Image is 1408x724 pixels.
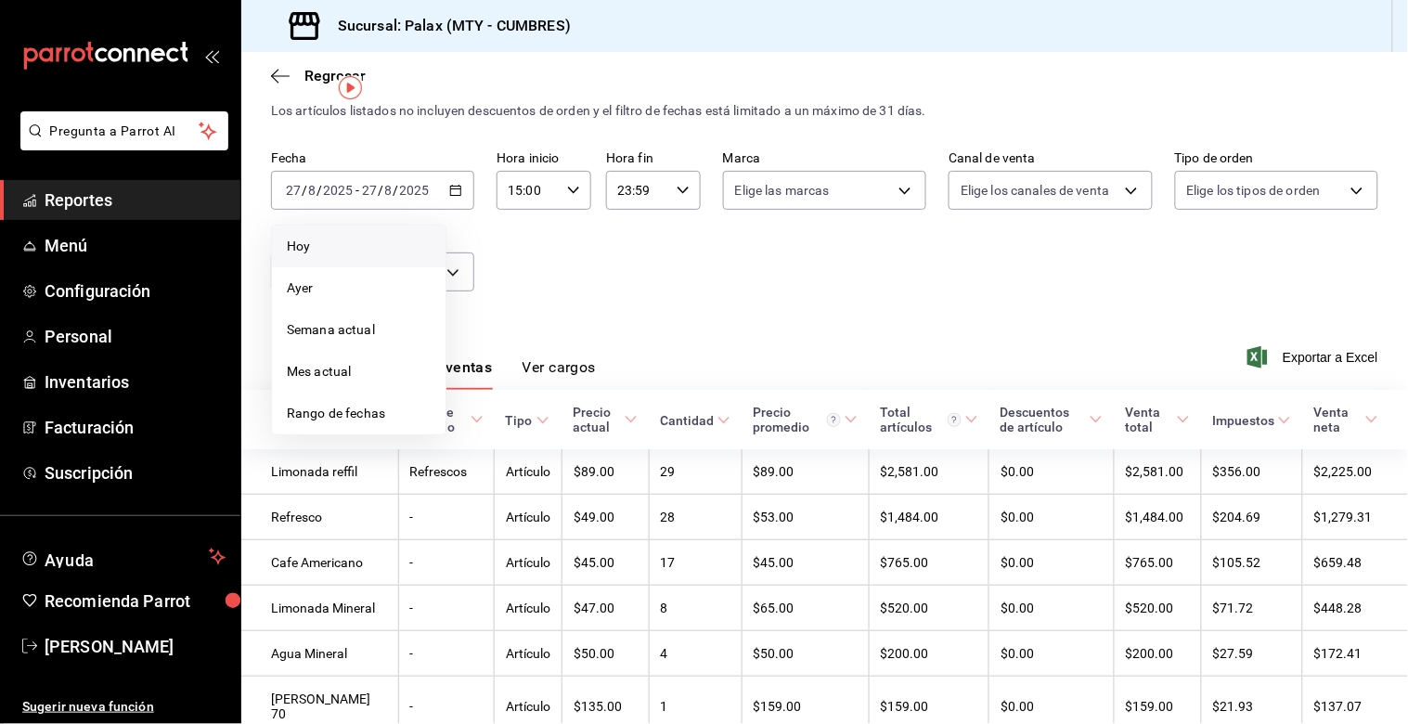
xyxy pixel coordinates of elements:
input: -- [285,183,302,198]
div: Tipo [506,413,533,428]
td: $765.00 [869,540,989,586]
svg: Precio promedio = Total artículos / cantidad [827,413,841,427]
span: Ayuda [45,546,201,568]
td: - [398,540,495,586]
td: Refrescos [398,449,495,495]
span: Venta neta [1313,405,1378,434]
h3: Sucursal: Palax (MTY - CUMBRES) [323,15,571,37]
td: $520.00 [1114,586,1201,631]
span: Cantidad [660,413,730,428]
td: $2,581.00 [869,449,989,495]
td: $2,225.00 [1302,449,1408,495]
div: Total artículos [880,405,962,434]
span: / [316,183,322,198]
td: $448.28 [1302,586,1408,631]
div: Precio promedio [753,405,841,434]
td: $47.00 [562,586,650,631]
td: 8 [649,586,742,631]
td: $50.00 [742,631,869,677]
label: Hora fin [606,152,701,165]
div: Cantidad [660,413,714,428]
button: Ver cargos [523,358,597,390]
button: Exportar a Excel [1251,346,1378,368]
td: Artículo [495,631,562,677]
td: Agua Mineral [241,631,398,677]
span: Tipo [506,413,549,428]
span: Sugerir nueva función [22,697,226,717]
span: Suscripción [45,460,226,485]
span: Hoy [287,237,431,256]
span: Pregunta a Parrot AI [50,122,200,141]
td: Artículo [495,449,562,495]
img: Tooltip marker [339,76,362,99]
td: Artículo [495,495,562,540]
span: Precio actual [574,405,639,434]
span: Venta total [1125,405,1190,434]
label: Tipo de orden [1175,152,1378,165]
td: $105.52 [1201,540,1302,586]
td: $53.00 [742,495,869,540]
td: $2,581.00 [1114,449,1201,495]
td: $71.72 [1201,586,1302,631]
span: [PERSON_NAME] [45,634,226,659]
div: Descuentos de artículo [1001,405,1086,434]
td: - [398,495,495,540]
div: Venta neta [1313,405,1362,434]
td: $50.00 [562,631,650,677]
span: Inventarios [45,369,226,394]
input: -- [361,183,378,198]
span: / [302,183,307,198]
span: Impuestos [1212,413,1291,428]
span: Mes actual [287,362,431,381]
button: open_drawer_menu [204,48,219,63]
td: Refresco [241,495,398,540]
span: Elige los canales de venta [961,181,1109,200]
label: Marca [723,152,926,165]
td: $27.59 [1201,631,1302,677]
td: $1,484.00 [869,495,989,540]
td: 28 [649,495,742,540]
td: - [398,631,495,677]
td: $0.00 [989,540,1114,586]
div: Venta total [1125,405,1173,434]
td: $65.00 [742,586,869,631]
td: Limonada Mineral [241,586,398,631]
label: Canal de venta [949,152,1152,165]
span: Configuración [45,278,226,304]
span: Ayer [287,278,431,298]
span: / [378,183,383,198]
span: Total artículos [880,405,978,434]
td: $89.00 [562,449,650,495]
td: 4 [649,631,742,677]
td: Cafe Americano [241,540,398,586]
td: Limonada reffil [241,449,398,495]
td: $45.00 [742,540,869,586]
span: Menú [45,233,226,258]
td: $0.00 [989,449,1114,495]
td: $765.00 [1114,540,1201,586]
td: $89.00 [742,449,869,495]
span: - [355,183,359,198]
button: Regresar [271,67,366,84]
td: $45.00 [562,540,650,586]
td: - [398,586,495,631]
td: $659.48 [1302,540,1408,586]
td: 29 [649,449,742,495]
label: Fecha [271,152,474,165]
span: Descuentos de artículo [1001,405,1103,434]
span: Regresar [304,67,366,84]
td: $49.00 [562,495,650,540]
td: $200.00 [869,631,989,677]
span: / [394,183,399,198]
div: Impuestos [1212,413,1274,428]
td: $1,279.31 [1302,495,1408,540]
td: $200.00 [1114,631,1201,677]
span: Reportes [45,187,226,213]
span: Precio promedio [753,405,858,434]
a: Pregunta a Parrot AI [13,135,228,154]
input: ---- [322,183,354,198]
td: 17 [649,540,742,586]
span: Personal [45,324,226,349]
td: Artículo [495,540,562,586]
